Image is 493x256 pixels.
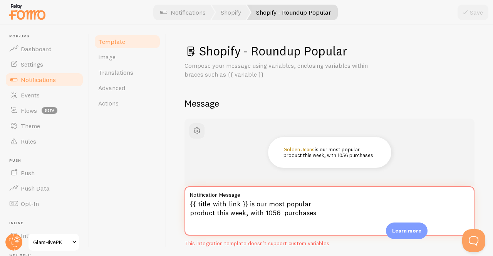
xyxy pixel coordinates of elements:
h1: Shopify - Roundup Popular [184,43,475,59]
a: Translations [94,65,161,80]
span: beta [42,107,57,114]
a: Dashboard [5,41,84,57]
span: Opt-In [21,200,39,207]
span: Inline [21,232,36,239]
a: Flows beta [5,103,84,118]
a: Events [5,87,84,103]
span: Push [21,169,35,177]
span: Image [98,53,116,61]
img: fomo-relay-logo-orange.svg [8,2,47,22]
p: Compose your message using variables, enclosing variables within braces such as {{ variable }} [184,61,369,79]
span: Translations [98,69,133,76]
a: Advanced [94,80,161,95]
p: Learn more [392,227,421,234]
span: GlamHivePK [33,238,70,247]
div: Learn more [386,223,428,239]
iframe: Help Scout Beacon - Open [462,229,485,252]
div: This integration template doesn't support custom variables [184,240,475,247]
a: Image [94,49,161,65]
p: is our most popular product this week, with 1056 purchases [283,147,376,158]
a: Settings [5,57,84,72]
a: GlamHivePK [28,233,80,251]
span: Template [98,38,125,45]
a: Notifications [5,72,84,87]
span: Rules [21,137,36,145]
span: Theme [21,122,40,130]
span: Push [9,158,84,163]
h2: Message [184,97,475,109]
span: Notifications [21,76,56,84]
a: Rules [5,134,84,149]
span: Actions [98,99,119,107]
a: Actions [94,95,161,111]
span: Inline [9,221,84,226]
span: Push Data [21,184,50,192]
span: Settings [21,60,43,68]
span: Pop-ups [9,34,84,39]
a: Push Data [5,181,84,196]
a: Template [94,34,161,49]
span: Events [21,91,40,99]
span: Dashboard [21,45,52,53]
a: Push [5,165,84,181]
a: Theme [5,118,84,134]
a: Golden Jeans [283,146,315,152]
a: Inline [5,228,84,243]
span: Flows [21,107,37,114]
label: Notification Message [184,186,475,199]
span: Advanced [98,84,125,92]
a: Opt-In [5,196,84,211]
